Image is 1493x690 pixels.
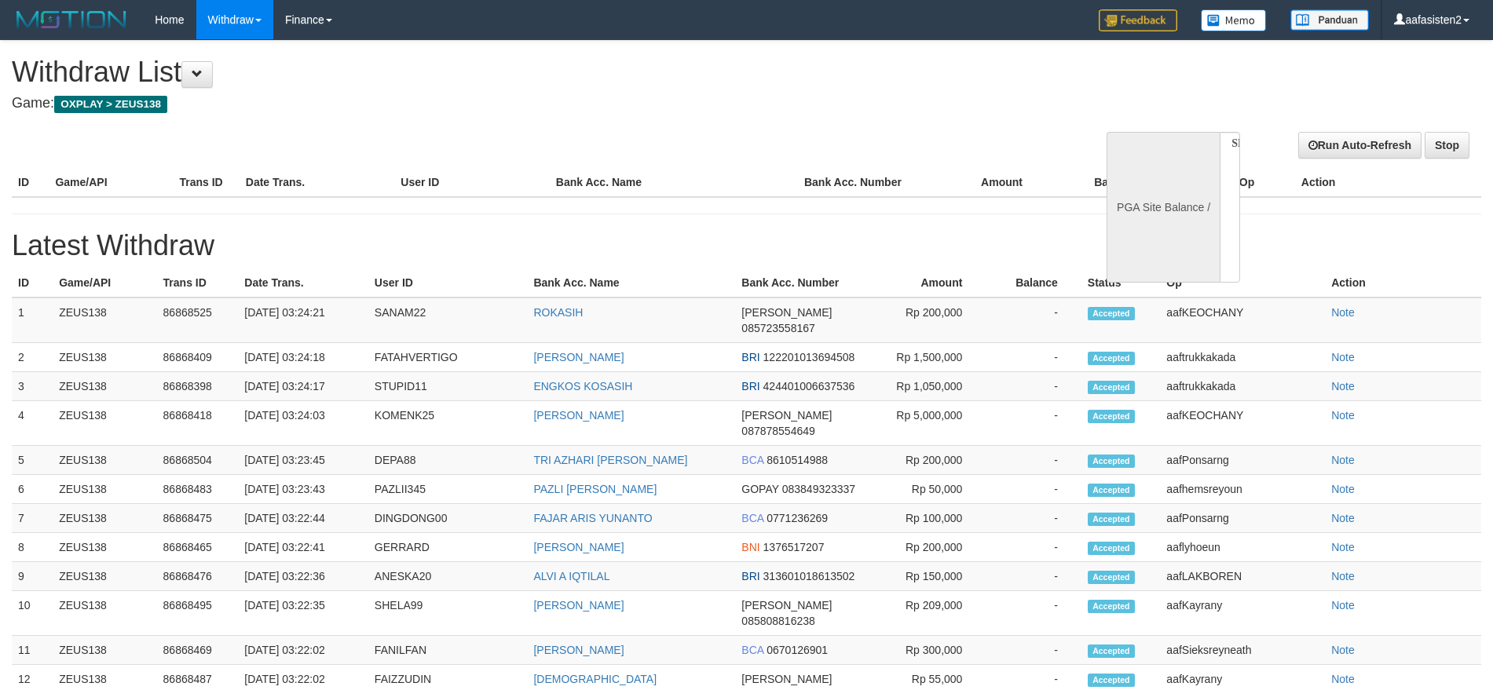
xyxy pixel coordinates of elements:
td: ZEUS138 [53,504,156,533]
td: 86868504 [157,446,239,475]
td: aafSieksreyneath [1160,636,1325,665]
td: [DATE] 03:24:03 [238,401,368,446]
td: - [986,562,1081,591]
th: Date Trans. [238,268,368,298]
td: aafKEOCHANY [1160,401,1325,446]
td: aafhemsreyoun [1160,475,1325,504]
td: aaftrukkakada [1160,372,1325,401]
span: Accepted [1088,410,1135,423]
td: Rp 150,000 [873,562,986,591]
a: [PERSON_NAME] [533,644,624,656]
a: [PERSON_NAME] [533,351,624,363]
td: 86868409 [157,343,239,372]
td: [DATE] 03:24:18 [238,343,368,372]
a: Note [1331,483,1355,495]
span: BNI [741,541,759,553]
span: BCA [741,512,763,524]
td: aafKayrany [1160,591,1325,636]
span: Accepted [1088,600,1135,613]
td: aafPonsarng [1160,446,1325,475]
a: Note [1331,673,1355,685]
th: Bank Acc. Number [735,268,873,298]
span: Accepted [1088,307,1135,320]
th: Amount [922,168,1046,197]
td: [DATE] 03:23:43 [238,475,368,504]
td: 8 [12,533,53,562]
th: Status [1081,268,1160,298]
td: FANILFAN [368,636,528,665]
th: Action [1295,168,1481,197]
a: Note [1331,380,1355,392]
span: Accepted [1088,352,1135,365]
td: aaftrukkakada [1160,343,1325,372]
th: Balance [986,268,1081,298]
td: - [986,372,1081,401]
th: ID [12,168,49,197]
span: OXPLAY > ZEUS138 [54,96,167,113]
td: aaflyhoeun [1160,533,1325,562]
td: Rp 200,000 [873,533,986,562]
td: DEPA88 [368,446,528,475]
a: Stop [1425,132,1469,159]
span: BRI [741,570,759,582]
span: Accepted [1088,644,1135,658]
td: Rp 100,000 [873,504,986,533]
td: 86868398 [157,372,239,401]
td: Rp 209,000 [873,591,986,636]
img: Button%20Memo.svg [1201,9,1267,31]
td: ANESKA20 [368,562,528,591]
span: Accepted [1088,455,1135,468]
span: Accepted [1088,513,1135,526]
span: BCA [741,644,763,656]
a: Note [1331,351,1355,363]
td: Rp 200,000 [873,298,986,343]
td: aafPonsarng [1160,504,1325,533]
td: - [986,401,1081,446]
a: Run Auto-Refresh [1298,132,1422,159]
td: 86868418 [157,401,239,446]
td: 4 [12,401,53,446]
span: BRI [741,380,759,392]
th: Op [1233,168,1295,197]
td: ZEUS138 [53,475,156,504]
span: 0771236269 [767,512,828,524]
td: KOMENK25 [368,401,528,446]
td: 86868465 [157,533,239,562]
td: - [986,475,1081,504]
h1: Latest Withdraw [12,230,1481,261]
a: Note [1331,409,1355,422]
td: - [986,636,1081,665]
a: Note [1331,644,1355,656]
a: [PERSON_NAME] [533,409,624,422]
td: SHELA99 [368,591,528,636]
td: ZEUS138 [53,372,156,401]
img: panduan.png [1290,9,1369,31]
td: - [986,504,1081,533]
td: - [986,446,1081,475]
td: Rp 5,000,000 [873,401,986,446]
span: Accepted [1088,674,1135,687]
td: - [986,298,1081,343]
a: Note [1331,541,1355,553]
td: 86868475 [157,504,239,533]
td: Rp 1,050,000 [873,372,986,401]
div: PGA Site Balance / [1107,132,1220,283]
th: Bank Acc. Name [527,268,735,298]
td: ZEUS138 [53,533,156,562]
td: - [986,591,1081,636]
span: [PERSON_NAME] [741,306,832,319]
span: 083849323337 [782,483,855,495]
a: Note [1331,570,1355,582]
span: GOPAY [741,483,778,495]
th: Trans ID [157,268,239,298]
td: ZEUS138 [53,343,156,372]
span: 313601018613502 [763,570,855,582]
th: Date Trans. [240,168,395,197]
td: 5 [12,446,53,475]
td: [DATE] 03:23:45 [238,446,368,475]
img: MOTION_logo.png [12,8,131,31]
th: Game/API [49,168,173,197]
span: BCA [741,454,763,466]
a: Note [1331,599,1355,612]
span: 085808816238 [741,615,814,627]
